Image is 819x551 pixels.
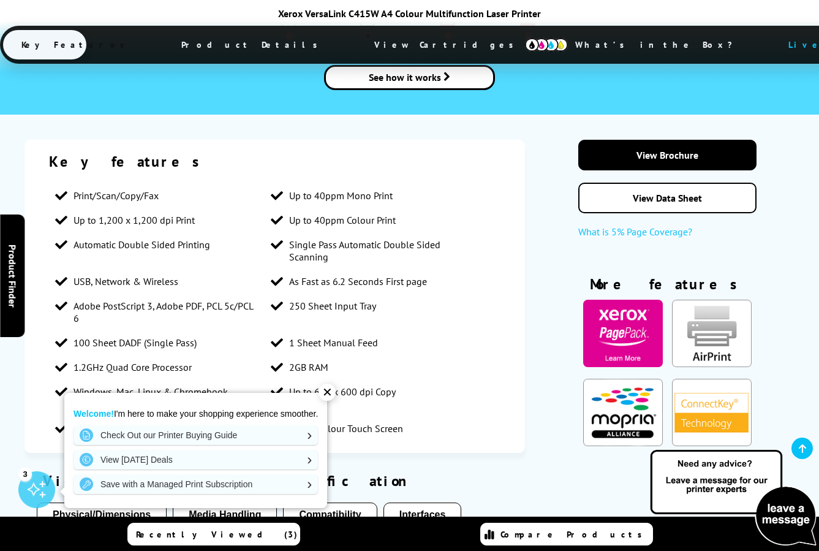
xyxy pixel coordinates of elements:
div: Key features [49,152,500,171]
span: 7 Inch Colour Touch Screen [289,422,403,435]
span: What’s in the Box? [557,30,763,59]
p: I'm here to make your shopping experience smoother. [74,408,318,419]
span: Product Finder [6,244,18,307]
a: View Brochure [578,140,756,170]
span: View Cartridges [356,29,543,61]
span: 1.2GHz Quad Core Processor [74,361,192,373]
span: Automatic Double Sided Printing [74,238,210,251]
strong: Welcome! [74,409,114,419]
a: View [DATE] Deals [74,450,318,469]
a: KeyFeatureModal7 [583,357,663,370]
span: Product Details [163,30,342,59]
img: Mopria Certified [583,379,663,446]
a: View Data Sheet [578,183,756,213]
a: brother-contract-details [324,65,495,90]
span: Recently Viewed (3) [136,529,298,540]
span: Adobe PostScript 3, Adobe PDF, PCL 5c/PCL 6 [74,300,259,324]
span: 100 Sheet DADF (Single Pass) [74,336,197,349]
a: KeyFeatureModal85 [672,357,752,370]
a: Save with a Managed Print Subscription [74,474,318,494]
span: Up to 40ppm Colour Print [289,214,396,226]
a: What is 5% Page Coverage? [578,226,756,244]
span: Up to 40ppm Mono Print [289,189,393,202]
div: 3 [18,467,32,481]
span: 2GB RAM [289,361,328,373]
img: cmyk-icon.svg [525,38,568,51]
span: Key Features [3,30,149,59]
span: Windows, Mac, Linux & Chromebook Compatible [74,386,259,410]
span: 250 Sheet Input Tray [289,300,376,312]
button: Media Handling [173,503,277,527]
img: Save up to 50% [583,300,663,367]
img: Open Live Chat window [647,448,819,549]
button: Physical/Dimensions [37,503,167,527]
a: KeyFeatureModal324 [583,436,663,449]
div: More features [578,275,756,300]
button: Compatibility [283,503,377,527]
span: 1 Sheet Manual Feed [289,336,378,349]
span: Single Pass Automatic Double Sided Scanning [289,238,474,263]
span: Compare Products [500,529,649,540]
span: USB, Network & Wireless [74,275,178,287]
span: See how it works [369,71,441,83]
span: Up to 1,200 x 1,200 dpi Print [74,214,195,226]
a: KeyFeatureModal294 [672,436,752,449]
div: ✕ [319,384,336,401]
span: As Fast as 6.2 Seconds First page [289,275,427,287]
img: Xerox ConnectKey [672,379,752,446]
button: Interfaces [383,503,462,527]
a: Recently Viewed (3) [127,523,300,545]
span: Print/Scan/Copy/Fax [74,189,159,202]
a: Compare Products [480,523,653,545]
a: Check Out our Printer Buying Guide [74,425,318,445]
img: AirPrint [672,300,752,367]
span: Up to 600 x 600 dpi Copy [289,386,396,398]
